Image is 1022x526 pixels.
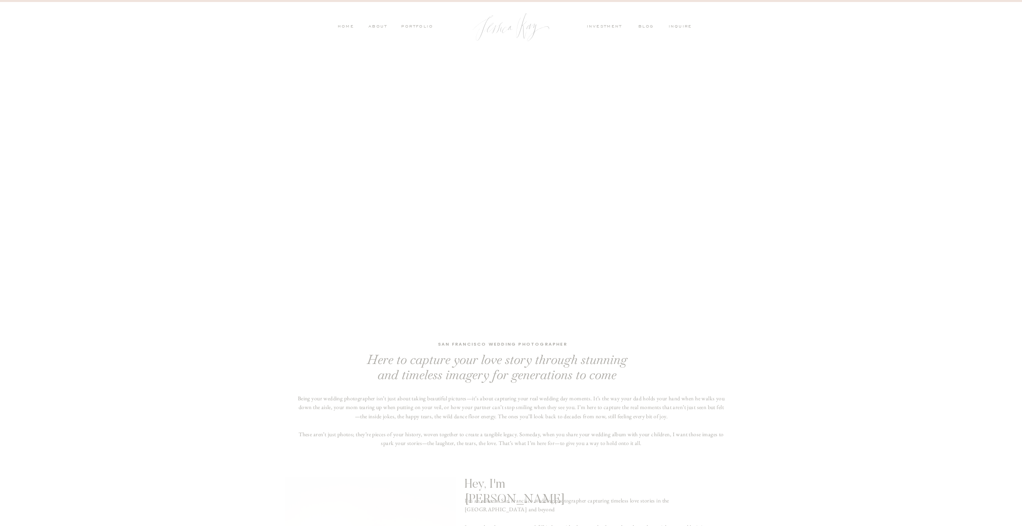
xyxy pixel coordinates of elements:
a: PORTFOLIO [400,24,433,31]
h2: Hey, I'm [PERSON_NAME] [465,477,608,494]
p: Being your wedding photographer isn’t just about taking beautiful pictures—it’s about capturing y... [297,394,725,463]
a: HOME [337,24,354,31]
a: blog [638,24,659,31]
h2: Here to capture your love story through stunning and timeless imagery for generations to come [362,352,631,380]
h1: San Francisco wedding photographer [406,340,599,349]
a: inquire [669,24,696,31]
a: investment [587,24,626,31]
a: ABOUT [366,24,387,31]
